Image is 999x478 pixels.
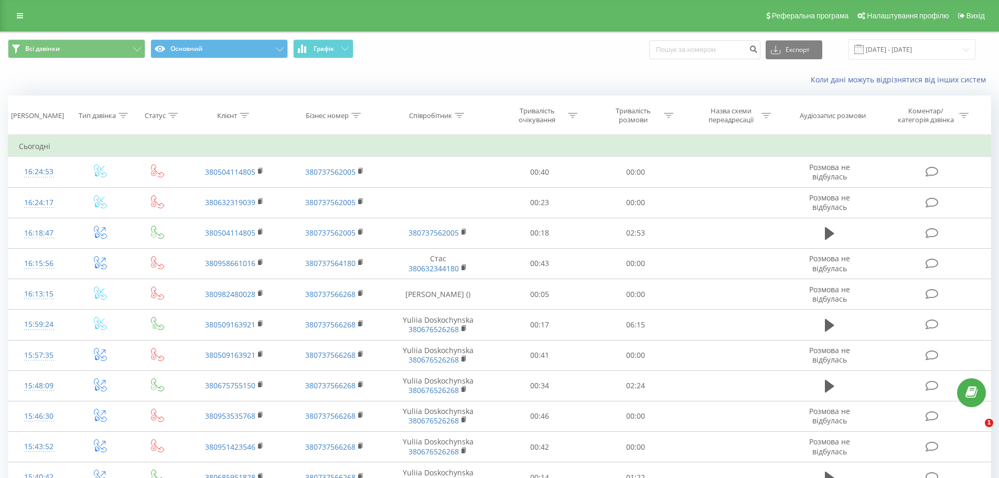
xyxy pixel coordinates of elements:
a: Коли дані можуть відрізнятися вiд інших систем [811,75,991,84]
a: 380737566268 [305,442,356,452]
td: 00:40 [492,157,588,187]
a: 380737566268 [305,380,356,390]
div: 15:57:35 [19,345,59,366]
button: Експорт [766,40,822,59]
td: 00:00 [588,432,684,462]
td: 06:15 [588,310,684,340]
a: 380982480028 [205,289,255,299]
div: 15:43:52 [19,437,59,457]
a: 380504114805 [205,167,255,177]
td: 00:00 [588,401,684,431]
td: 02:24 [588,370,684,401]
a: 380737566268 [305,350,356,360]
span: Розмова не відбулась [809,345,850,365]
a: 380509163921 [205,350,255,360]
a: 380504114805 [205,228,255,238]
span: Розмова не відбулась [809,284,850,304]
a: 380676526268 [409,385,459,395]
td: [PERSON_NAME] () [384,279,492,310]
a: 380737562005 [305,197,356,207]
div: Тривалість очікування [509,107,565,124]
div: Коментар/категорія дзвінка [895,107,957,124]
iframe: Intercom live chat [963,419,989,444]
a: 380632344180 [409,263,459,273]
div: [PERSON_NAME] [11,111,64,120]
div: Статус [145,111,166,120]
div: Співробітник [409,111,452,120]
a: 380737562005 [305,167,356,177]
a: 380675755150 [205,380,255,390]
td: 02:53 [588,218,684,248]
button: Основний [151,39,288,58]
td: 00:42 [492,432,588,462]
a: 380676526268 [409,324,459,334]
a: 380737566268 [305,320,356,330]
a: 380676526268 [409,416,459,426]
div: Клієнт [217,111,237,120]
td: Стас [384,248,492,279]
div: Назва схеми переадресації [703,107,759,124]
button: Графік [293,39,353,58]
span: Вихід [966,12,985,20]
span: Реферальна програма [772,12,849,20]
td: 00:34 [492,370,588,401]
div: 16:24:17 [19,193,59,213]
a: 380737562005 [409,228,459,238]
a: 380676526268 [409,447,459,456]
a: 380509163921 [205,320,255,330]
span: Розмова не відбулась [809,253,850,273]
div: 16:18:47 [19,223,59,243]
div: 16:24:53 [19,162,59,182]
span: Розмова не відбулась [809,162,850,182]
a: 380958661016 [205,258,255,268]
td: 00:41 [492,340,588,370]
a: 380953535768 [205,411,255,421]
div: Тривалість розмови [605,107,661,124]
td: 00:00 [588,340,684,370]
div: 15:48:09 [19,376,59,396]
div: 16:13:15 [19,284,59,304]
div: Аудіозапис розмови [800,111,866,120]
td: Yuliia Doskochynska [384,370,492,401]
td: Yuliia Doskochynska [384,340,492,370]
a: 380737566268 [305,289,356,299]
a: 380951423546 [205,442,255,452]
span: Розмова не відбулась [809,193,850,212]
td: 00:23 [492,187,588,218]
a: 380737566268 [305,411,356,421]
td: Сьогодні [8,136,991,157]
div: 16:15:56 [19,253,59,274]
td: Yuliia Doskochynska [384,310,492,340]
td: 00:46 [492,401,588,431]
td: 00:00 [588,187,684,218]
div: Тип дзвінка [79,111,116,120]
span: Налаштування профілю [867,12,949,20]
a: 380737564180 [305,258,356,268]
td: 00:05 [492,279,588,310]
td: 00:00 [588,248,684,279]
td: 00:00 [588,279,684,310]
span: Розмова не відбулась [809,406,850,426]
a: 380737562005 [305,228,356,238]
button: Всі дзвінки [8,39,145,58]
a: 380632319039 [205,197,255,207]
span: Графік [314,45,334,52]
td: 00:17 [492,310,588,340]
td: 00:43 [492,248,588,279]
div: 15:46:30 [19,406,59,427]
td: Yuliia Doskochynska [384,401,492,431]
span: Розмова не відбулась [809,437,850,456]
span: 1 [985,419,993,427]
div: Бізнес номер [306,111,349,120]
td: 00:18 [492,218,588,248]
div: 15:59:24 [19,314,59,335]
input: Пошук за номером [649,40,760,59]
a: 380676526268 [409,355,459,365]
span: Всі дзвінки [25,45,60,53]
td: 00:00 [588,157,684,187]
td: Yuliia Doskochynska [384,432,492,462]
